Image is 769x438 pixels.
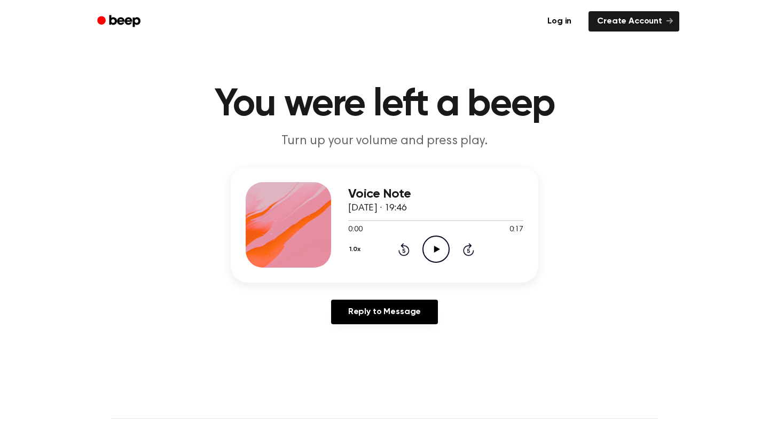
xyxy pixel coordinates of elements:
h3: Voice Note [348,187,523,201]
a: Log in [537,9,582,34]
a: Beep [90,11,150,32]
span: [DATE] · 19:46 [348,204,407,213]
a: Create Account [588,11,679,32]
h1: You were left a beep [111,85,658,124]
p: Turn up your volume and press play. [179,132,590,150]
button: 1.0x [348,240,364,259]
span: 0:00 [348,224,362,236]
a: Reply to Message [331,300,438,324]
span: 0:17 [509,224,523,236]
